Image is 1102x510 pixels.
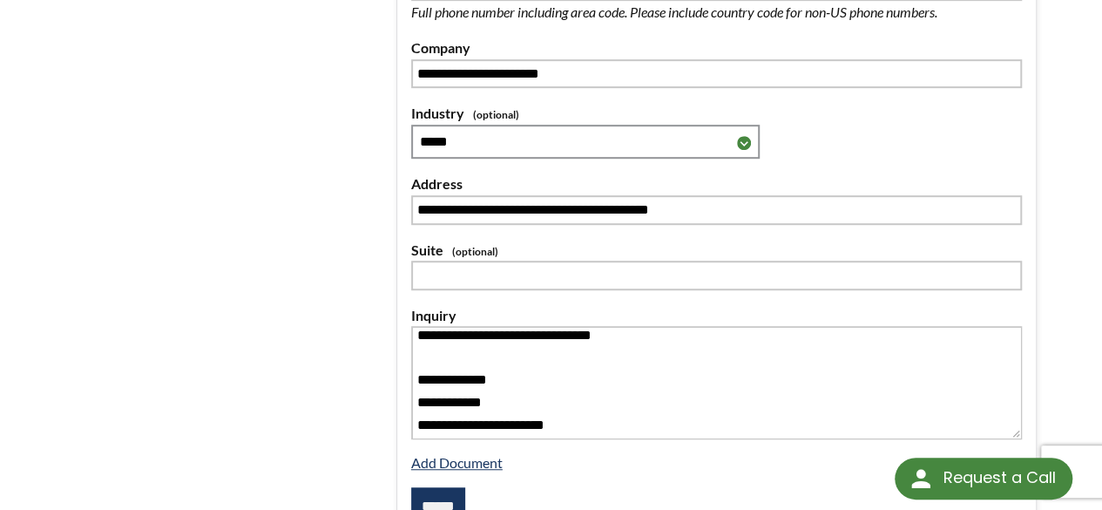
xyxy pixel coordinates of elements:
[411,173,1022,195] label: Address
[907,465,935,493] img: round button
[411,239,1022,262] label: Suite
[411,37,1022,59] label: Company
[411,1,995,24] p: Full phone number including area code. Please include country code for non-US phone numbers.
[411,454,503,471] a: Add Document
[943,458,1055,498] div: Request a Call
[411,102,1022,125] label: Industry
[411,304,1022,327] label: Inquiry
[895,458,1072,500] div: Request a Call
